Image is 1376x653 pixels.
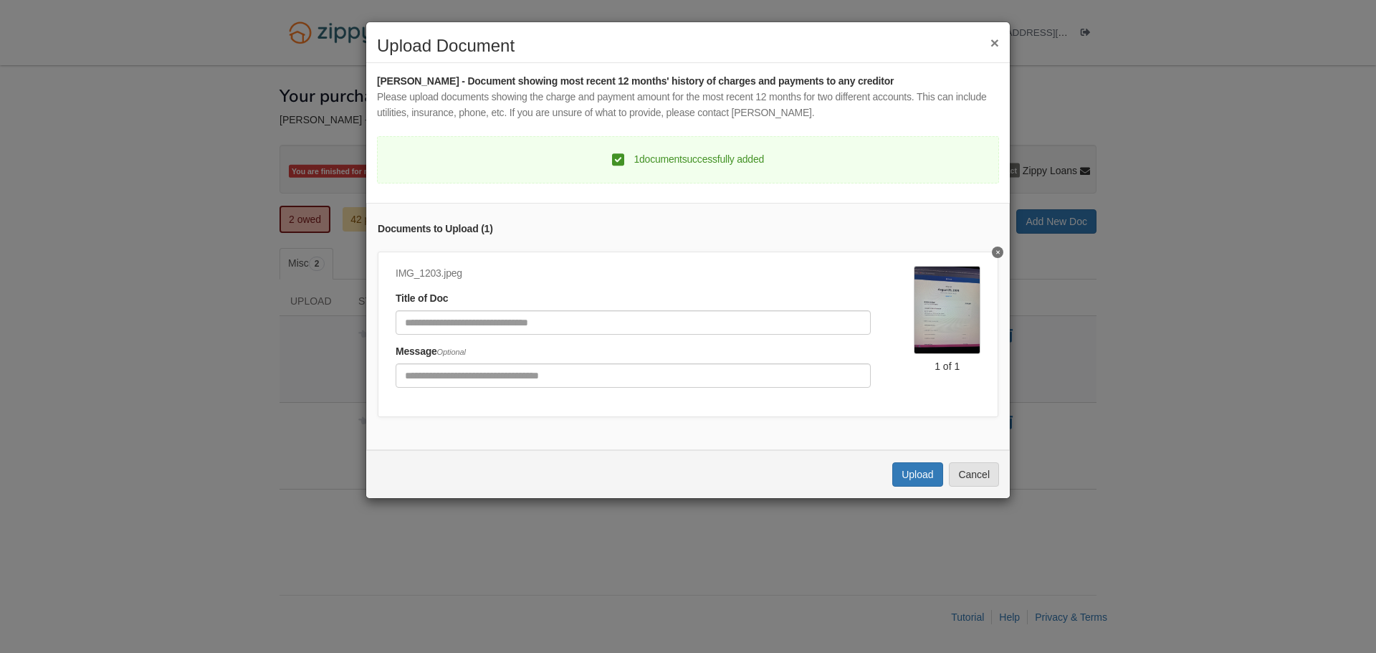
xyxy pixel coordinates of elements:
[396,266,871,282] div: IMG_1203.jpeg
[377,90,999,121] div: Please upload documents showing the charge and payment amount for the most recent 12 months for t...
[914,359,980,373] div: 1 of 1
[377,37,999,55] h2: Upload Document
[396,344,466,360] label: Message
[378,221,998,237] div: Documents to Upload ( 1 )
[949,462,999,487] button: Cancel
[892,462,942,487] button: Upload
[990,35,999,50] button: ×
[377,74,999,90] div: [PERSON_NAME] - Document showing most recent 12 months' history of charges and payments to any cr...
[396,363,871,388] input: Include any comments on this document
[396,310,871,335] input: Document Title
[914,266,980,354] img: IMG_1203.jpeg
[396,291,448,307] label: Title of Doc
[992,247,1003,258] button: Delete undefined
[612,152,764,168] div: 1 document successfully added
[437,348,466,356] span: Optional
